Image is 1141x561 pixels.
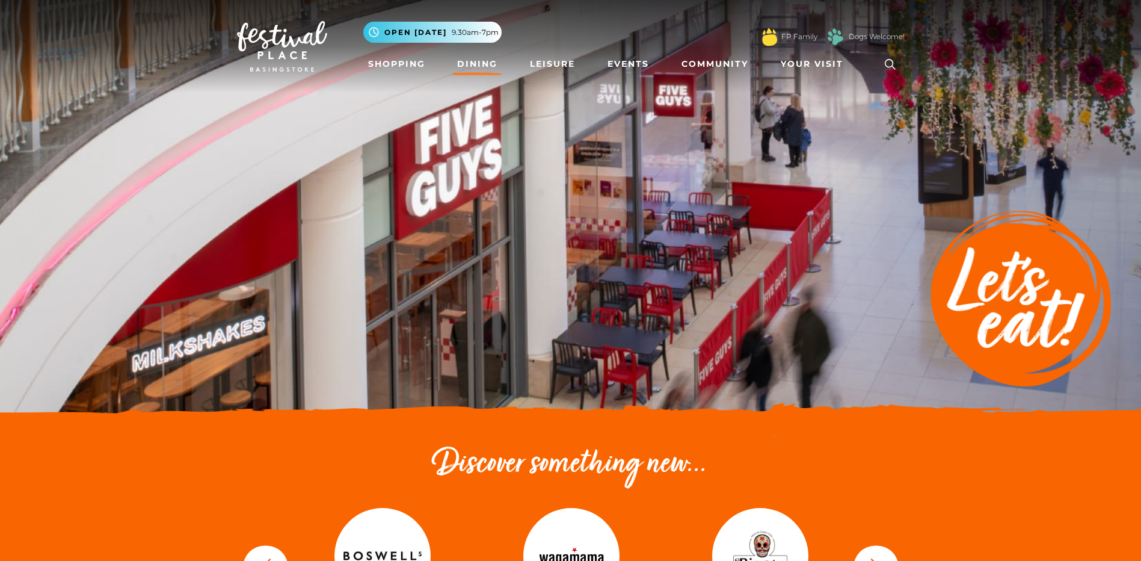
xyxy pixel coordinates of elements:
img: Festival Place Logo [237,21,327,72]
span: Your Visit [781,58,843,70]
a: FP Family [781,31,817,42]
a: Dogs Welcome! [849,31,905,42]
h2: Discover something new... [237,445,905,484]
a: Dining [452,53,502,75]
span: Open [DATE] [384,27,447,38]
a: Your Visit [776,53,854,75]
a: Events [603,53,654,75]
a: Leisure [525,53,580,75]
span: 9.30am-7pm [452,27,499,38]
a: Community [677,53,753,75]
button: Open [DATE] 9.30am-7pm [363,22,502,43]
a: Shopping [363,53,430,75]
